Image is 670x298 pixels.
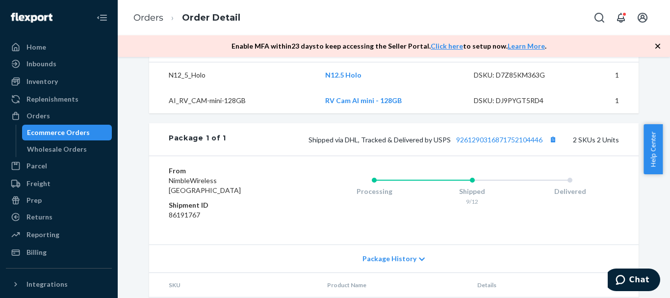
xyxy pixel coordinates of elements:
[26,42,46,52] div: Home
[6,39,112,55] a: Home
[456,135,542,144] a: 9261290316871752104446
[26,195,42,205] div: Prep
[521,187,619,196] div: Delivered
[574,88,639,113] td: 1
[126,3,248,32] ol: breadcrumbs
[6,227,112,243] a: Reporting
[6,91,112,107] a: Replenishments
[26,77,58,86] div: Inventory
[611,8,631,27] button: Open notifications
[169,210,286,220] dd: 86191767
[6,276,112,292] button: Integrations
[169,176,241,194] span: NimbleWireless [GEOGRAPHIC_DATA]
[22,125,112,140] a: Ecommerce Orders
[6,56,112,72] a: Inbounds
[133,12,163,23] a: Orders
[423,197,521,206] div: 9/12
[26,279,68,289] div: Integrations
[644,124,663,174] button: Help Center
[325,96,402,105] a: RV Cam AI mini - 128GB
[149,273,319,298] th: SKU
[26,111,50,121] div: Orders
[11,13,52,23] img: Flexport logo
[309,135,559,144] span: Shipped via DHL, Tracked & Delivered by USPS
[319,273,469,298] th: Product Name
[469,273,577,298] th: Details
[474,70,566,80] div: DSKU: D7Z85KM363G
[22,141,112,157] a: Wholesale Orders
[26,179,51,189] div: Freight
[633,8,652,27] button: Open account menu
[6,74,112,89] a: Inventory
[6,108,112,124] a: Orders
[169,133,226,146] div: Package 1 of 1
[26,59,56,69] div: Inbounds
[182,12,240,23] a: Order Detail
[325,187,423,196] div: Processing
[6,192,112,208] a: Prep
[26,247,47,257] div: Billing
[26,94,78,104] div: Replenishments
[26,212,52,222] div: Returns
[169,166,286,176] dt: From
[6,244,112,260] a: Billing
[27,144,87,154] div: Wholesale Orders
[574,62,639,88] td: 1
[26,161,47,171] div: Parcel
[149,88,317,113] td: AI_RV_CAM-mini-128GB
[362,254,416,264] span: Package History
[325,71,361,79] a: N12.5 Holo
[232,41,546,51] p: Enable MFA within 23 days to keep accessing the Seller Portal. to setup now. .
[508,42,545,50] a: Learn More
[226,133,619,146] div: 2 SKUs 2 Units
[474,96,566,106] div: DSKU: DJ9PYGT5RD4
[423,187,521,196] div: Shipped
[6,209,112,225] a: Returns
[6,158,112,174] a: Parcel
[6,176,112,191] a: Freight
[149,62,317,88] td: N12_5_Holo
[577,273,639,298] th: Qty
[92,8,112,27] button: Close Navigation
[608,269,660,293] iframe: Opens a widget where you can chat to one of our agents
[546,133,559,146] button: Copy tracking number
[169,200,286,210] dt: Shipment ID
[26,230,59,240] div: Reporting
[27,128,90,137] div: Ecommerce Orders
[431,42,463,50] a: Click here
[590,8,609,27] button: Open Search Box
